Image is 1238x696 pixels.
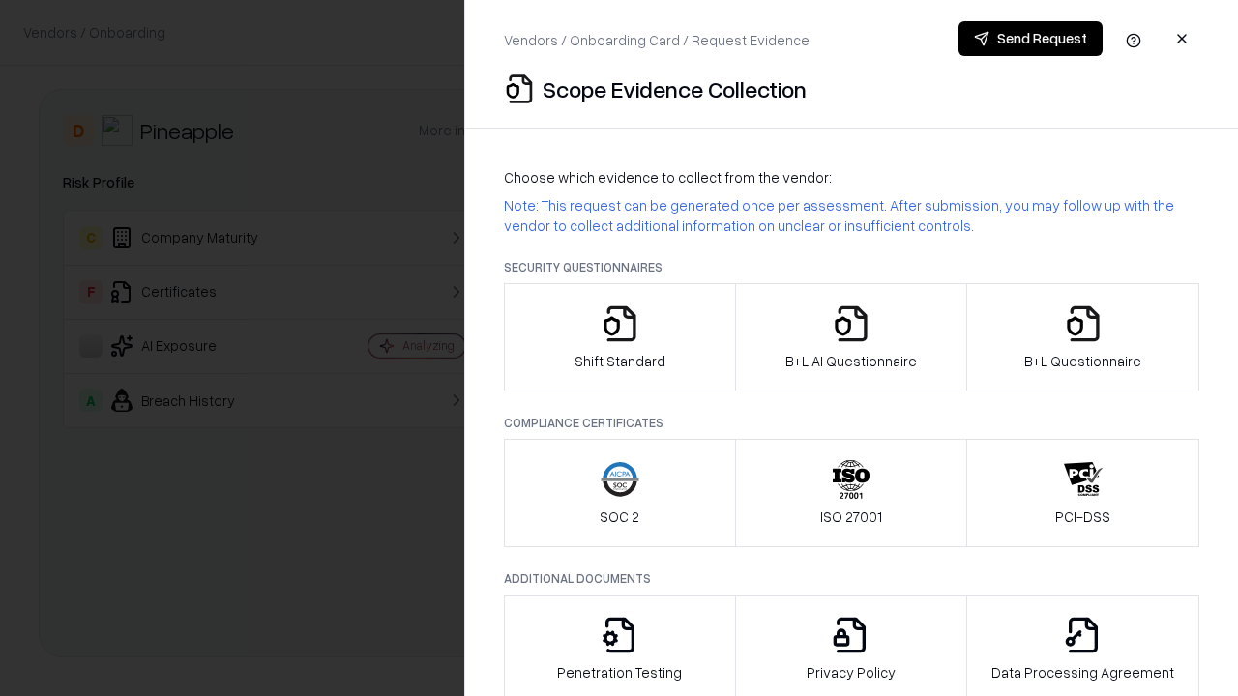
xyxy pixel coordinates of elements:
p: SOC 2 [600,507,639,527]
button: Shift Standard [504,283,736,391]
button: SOC 2 [504,439,736,547]
p: B+L AI Questionnaire [785,351,917,371]
p: Security Questionnaires [504,259,1199,275]
p: PCI-DSS [1055,507,1110,527]
button: B+L Questionnaire [966,283,1199,391]
p: Shift Standard [575,351,665,371]
p: Penetration Testing [557,662,682,682]
button: Send Request [958,21,1103,56]
button: PCI-DSS [966,439,1199,547]
button: B+L AI Questionnaire [735,283,968,391]
p: ISO 27001 [820,507,882,527]
p: Scope Evidence Collection [543,73,807,104]
p: Compliance Certificates [504,415,1199,431]
button: ISO 27001 [735,439,968,547]
p: Additional Documents [504,570,1199,587]
p: Note: This request can be generated once per assessment. After submission, you may follow up with... [504,195,1199,236]
p: Privacy Policy [807,662,896,682]
p: Vendors / Onboarding Card / Request Evidence [504,30,810,50]
p: B+L Questionnaire [1024,351,1141,371]
p: Choose which evidence to collect from the vendor: [504,167,1199,188]
p: Data Processing Agreement [991,662,1174,682]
